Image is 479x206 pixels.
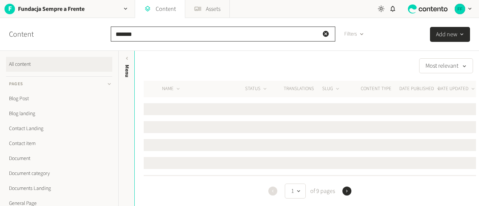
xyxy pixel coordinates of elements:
[123,65,131,77] span: Menu
[9,81,23,87] span: Pages
[419,58,473,73] button: Most relevant
[360,81,399,97] th: CONTENT TYPE
[285,184,306,199] button: 1
[6,166,112,181] a: Document category
[6,57,112,72] a: All content
[283,81,322,97] th: Translations
[344,30,357,38] span: Filters
[338,27,370,41] button: Filters
[455,4,465,14] img: Fundacja Sempre a Frente
[6,181,112,196] a: Documents Landing
[399,85,442,93] button: DATE PUBLISHED
[162,85,181,93] button: NAME
[6,121,112,136] a: Contact Landing
[4,4,15,14] span: F
[6,106,112,121] a: Blog landing
[245,85,268,93] button: STATUS
[438,85,476,93] button: DATE UPDATED
[6,136,112,151] a: Contact item
[430,27,470,42] button: Add new
[6,151,112,166] a: Document
[18,4,85,13] h2: Fundacja Sempre a Frente
[6,91,112,106] a: Blog Post
[9,29,51,40] h2: Content
[322,85,341,93] button: SLUG
[309,187,335,196] span: of 9 pages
